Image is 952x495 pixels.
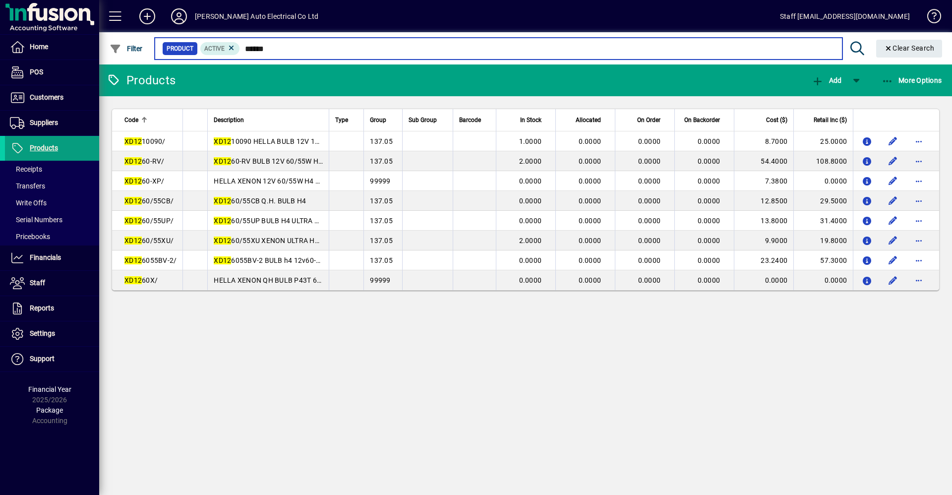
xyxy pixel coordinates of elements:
[214,256,358,264] span: 6055BV-2 BULB h4 12v60-55w blue pair
[30,304,54,312] span: Reports
[698,157,720,165] span: 0.0000
[124,276,142,284] em: XD12
[214,137,231,145] em: XD12
[5,194,99,211] a: Write Offs
[793,191,853,211] td: 29.5000
[638,237,661,245] span: 0.0000
[124,197,142,205] em: XD12
[10,199,47,207] span: Write Offs
[124,115,177,125] div: Code
[370,217,393,225] span: 137.05
[124,256,177,264] span: 6055BV-2/
[30,253,61,261] span: Financials
[5,246,99,270] a: Financials
[409,115,437,125] span: Sub Group
[579,276,601,284] span: 0.0000
[370,256,393,264] span: 137.05
[576,115,601,125] span: Allocated
[459,115,490,125] div: Barcode
[124,115,138,125] span: Code
[214,115,244,125] span: Description
[793,131,853,151] td: 25.0000
[884,44,935,52] span: Clear Search
[131,7,163,25] button: Add
[519,177,542,185] span: 0.0000
[5,85,99,110] a: Customers
[681,115,729,125] div: On Backorder
[793,231,853,250] td: 19.8000
[124,276,158,284] span: 60X/
[814,115,847,125] span: Retail Inc ($)
[638,177,661,185] span: 0.0000
[698,237,720,245] span: 0.0000
[124,256,142,264] em: XD12
[885,213,901,229] button: Edit
[30,68,43,76] span: POS
[734,231,793,250] td: 9.9000
[885,252,901,268] button: Edit
[214,137,340,145] span: 10090 HELLA BULB 12V 100/90W
[409,115,447,125] div: Sub Group
[163,7,195,25] button: Profile
[812,76,841,84] span: Add
[698,256,720,264] span: 0.0000
[167,44,193,54] span: Product
[911,193,927,209] button: More options
[637,115,660,125] span: On Order
[195,8,318,24] div: [PERSON_NAME] Auto Electrical Co Ltd
[370,237,393,245] span: 137.05
[370,276,390,284] span: 99999
[911,233,927,248] button: More options
[214,197,231,205] em: XD12
[885,193,901,209] button: Edit
[107,40,145,58] button: Filter
[214,256,231,264] em: XD12
[36,406,63,414] span: Package
[519,157,542,165] span: 2.0000
[10,233,50,241] span: Pricebooks
[519,276,542,284] span: 0.0000
[638,197,661,205] span: 0.0000
[124,177,165,185] span: 60-XP/
[370,115,396,125] div: Group
[911,153,927,169] button: More options
[214,237,353,245] span: 60/55XU XENON ULTRA H4 12V60/55
[793,171,853,191] td: 0.0000
[579,137,601,145] span: 0.0000
[370,115,386,125] span: Group
[5,178,99,194] a: Transfers
[638,137,661,145] span: 0.0000
[766,115,787,125] span: Cost ($)
[5,271,99,296] a: Staff
[214,217,341,225] span: 60/55UP BULB H4 ULTRA PLUS 90
[124,237,174,245] span: 60/55XU/
[519,256,542,264] span: 0.0000
[809,71,844,89] button: Add
[734,191,793,211] td: 12.8500
[214,157,231,165] em: XD12
[214,177,333,185] span: HELLA XENON 12V 60/55W H4 +50%
[5,60,99,85] a: POS
[638,276,661,284] span: 0.0000
[793,270,853,290] td: 0.0000
[5,111,99,135] a: Suppliers
[30,355,55,363] span: Support
[502,115,550,125] div: In Stock
[698,276,720,284] span: 0.0000
[579,237,601,245] span: 0.0000
[5,347,99,371] a: Support
[793,250,853,270] td: 57.3000
[370,137,393,145] span: 137.05
[30,144,58,152] span: Products
[335,115,348,125] span: Type
[5,161,99,178] a: Receipts
[638,217,661,225] span: 0.0000
[638,256,661,264] span: 0.0000
[734,131,793,151] td: 8.7000
[885,233,901,248] button: Edit
[698,197,720,205] span: 0.0000
[459,115,481,125] span: Barcode
[5,35,99,60] a: Home
[885,272,901,288] button: Edit
[698,177,720,185] span: 0.0000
